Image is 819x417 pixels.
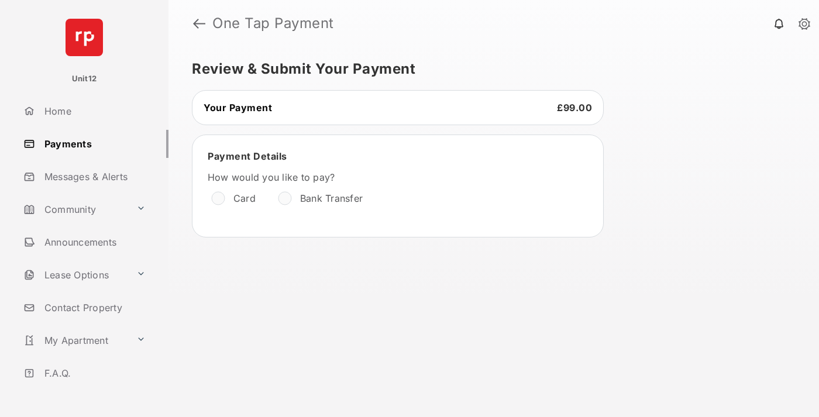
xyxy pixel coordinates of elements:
[208,150,287,162] span: Payment Details
[19,130,168,158] a: Payments
[19,195,132,223] a: Community
[208,171,559,183] label: How would you like to pay?
[19,326,132,354] a: My Apartment
[192,62,786,76] h5: Review & Submit Your Payment
[233,192,256,204] label: Card
[19,228,168,256] a: Announcements
[212,16,334,30] strong: One Tap Payment
[19,97,168,125] a: Home
[300,192,363,204] label: Bank Transfer
[204,102,272,113] span: Your Payment
[19,294,168,322] a: Contact Property
[19,261,132,289] a: Lease Options
[66,19,103,56] img: svg+xml;base64,PHN2ZyB4bWxucz0iaHR0cDovL3d3dy53My5vcmcvMjAwMC9zdmciIHdpZHRoPSI2NCIgaGVpZ2h0PSI2NC...
[19,359,168,387] a: F.A.Q.
[557,102,592,113] span: £99.00
[72,73,97,85] p: Unit12
[19,163,168,191] a: Messages & Alerts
